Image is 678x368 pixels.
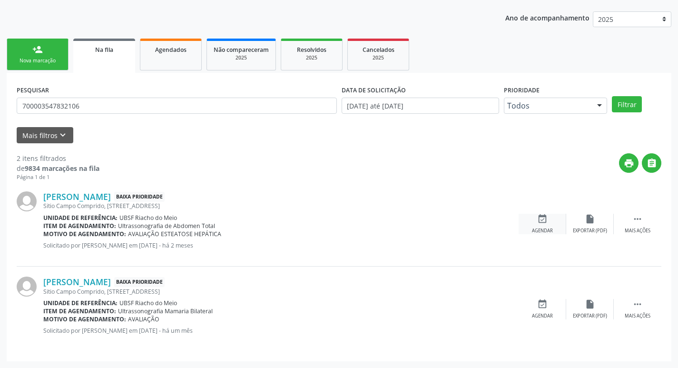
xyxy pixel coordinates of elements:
i: keyboard_arrow_down [58,130,68,140]
b: Unidade de referência: [43,214,118,222]
button:  [642,153,661,173]
div: Agendar [532,313,553,319]
span: Todos [507,101,588,110]
span: AVALIAÇÃO [128,315,159,323]
i: insert_drive_file [585,299,595,309]
span: Ultrassonografia Mamaria Bilateral [118,307,213,315]
p: Ano de acompanhamento [505,11,590,23]
a: [PERSON_NAME] [43,277,111,287]
button: Filtrar [612,96,642,112]
label: DATA DE SOLICITAÇÃO [342,83,406,98]
b: Motivo de agendamento: [43,315,126,323]
i: event_available [537,299,548,309]
img: img [17,277,37,297]
input: Selecione um intervalo [342,98,499,114]
i: event_available [537,214,548,224]
div: 2 itens filtrados [17,153,99,163]
div: Nova marcação [14,57,61,64]
div: Sitio Campo Comprido, [STREET_ADDRESS] [43,288,519,296]
p: Solicitado por [PERSON_NAME] em [DATE] - há 2 meses [43,241,519,249]
div: 2025 [354,54,402,61]
div: 2025 [214,54,269,61]
button: Mais filtroskeyboard_arrow_down [17,127,73,144]
span: AVALIAÇÃO ESTEATOSE HEPÁTICA [128,230,221,238]
span: Agendados [155,46,187,54]
div: person_add [32,44,43,55]
b: Motivo de agendamento: [43,230,126,238]
button: print [619,153,639,173]
div: Mais ações [625,228,650,234]
div: de [17,163,99,173]
b: Item de agendamento: [43,222,116,230]
input: Nome, CNS [17,98,337,114]
div: Agendar [532,228,553,234]
i:  [632,214,643,224]
i:  [647,158,657,169]
strong: 9834 marcações na fila [25,164,99,173]
a: [PERSON_NAME] [43,191,111,202]
div: 2025 [288,54,335,61]
span: Ultrassonografia de Abdomen Total [118,222,215,230]
div: Exportar (PDF) [573,228,607,234]
div: Página 1 de 1 [17,173,99,181]
label: Prioridade [504,83,540,98]
span: UBSF Riacho do Meio [119,214,177,222]
div: Mais ações [625,313,650,319]
p: Solicitado por [PERSON_NAME] em [DATE] - há um mês [43,327,519,335]
span: Baixa Prioridade [114,277,165,287]
img: img [17,191,37,211]
span: UBSF Riacho do Meio [119,299,177,307]
i: print [624,158,634,169]
span: Não compareceram [214,46,269,54]
span: Resolvidos [297,46,326,54]
div: Exportar (PDF) [573,313,607,319]
span: Baixa Prioridade [114,192,165,202]
b: Item de agendamento: [43,307,116,315]
label: PESQUISAR [17,83,49,98]
span: Cancelados [363,46,394,54]
i: insert_drive_file [585,214,595,224]
i:  [632,299,643,309]
span: Na fila [95,46,113,54]
b: Unidade de referência: [43,299,118,307]
div: Sitio Campo Comprido, [STREET_ADDRESS] [43,202,519,210]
